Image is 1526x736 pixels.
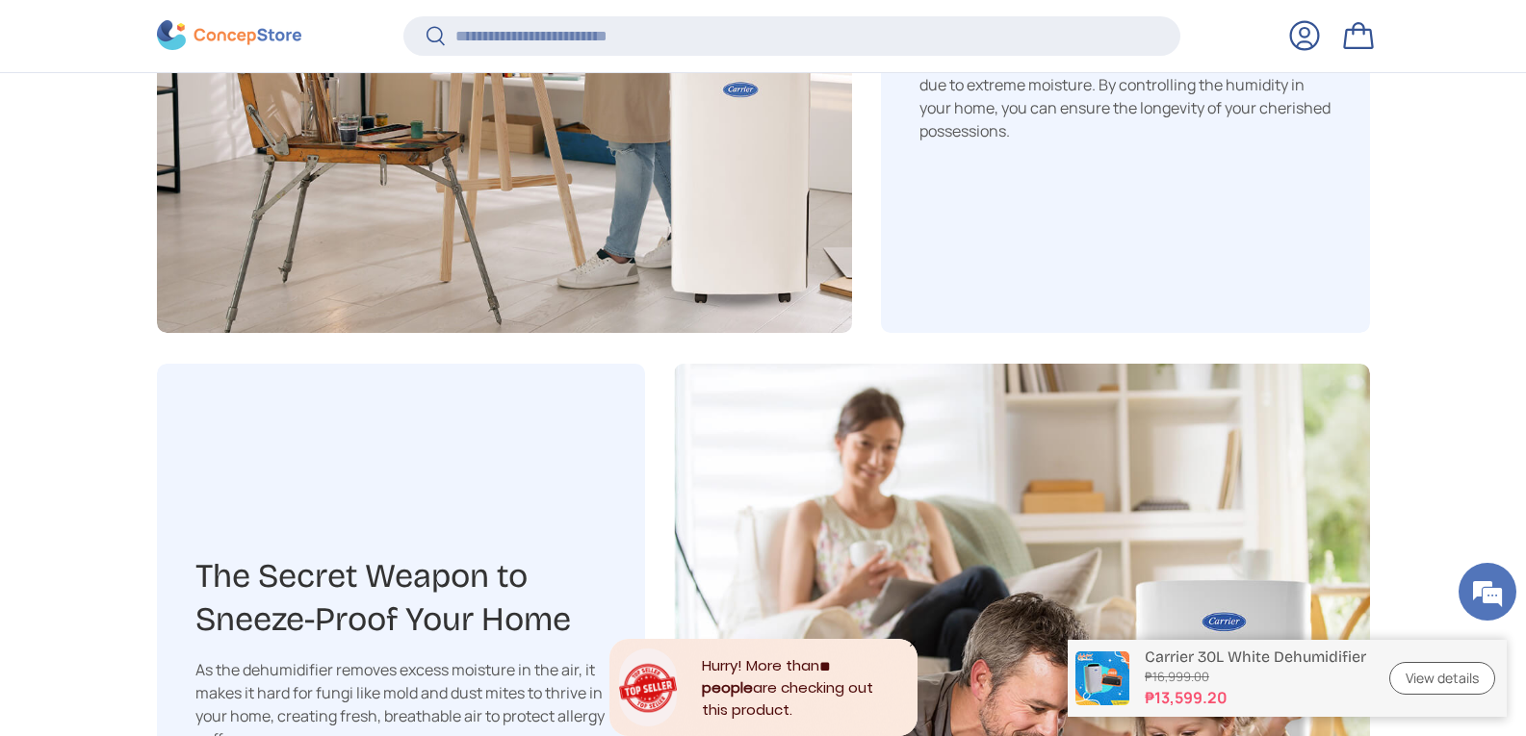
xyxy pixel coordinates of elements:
[195,555,608,642] h3: The Secret Weapon to Sneeze-Proof Your Home
[1389,662,1495,696] a: View details
[1145,668,1366,686] s: ₱16,999.00
[112,242,266,437] span: We're online!
[157,21,301,51] img: ConcepStore
[316,10,362,56] div: Minimize live chat window
[1145,647,1366,666] p: Carrier 30L White Dehumidifier
[908,639,918,648] div: Close
[919,4,1332,142] div: Did you know that mold and [PERSON_NAME] pose a threat to your belongings? Things like furniture,...
[100,108,323,133] div: Chat with us now
[1145,686,1366,709] strong: ₱13,599.20
[10,525,367,593] textarea: Type your message and hit 'Enter'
